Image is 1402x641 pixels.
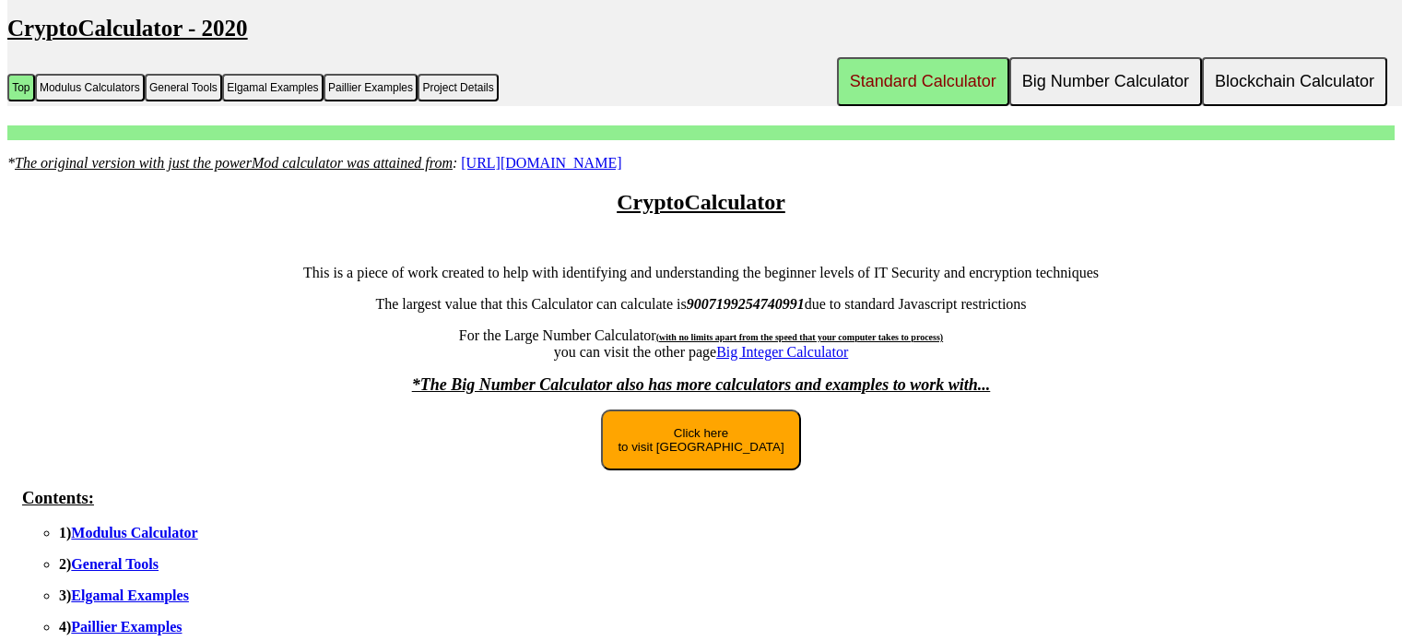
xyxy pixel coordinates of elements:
[71,619,182,635] a: Paillier Examples
[7,265,1395,281] p: This is a piece of work created to help with identifying and understanding the beginner levels of...
[716,344,848,360] a: Big Integer Calculator
[7,74,35,101] button: Top
[59,588,189,603] b: 3)
[15,155,453,171] u: The original version with just the powerMod calculator was attained from
[687,296,805,312] b: 9007199254740991
[412,375,991,394] font: *The Big Number Calculator also has more calculators and examples to work with...
[656,332,943,342] span: (with no limits apart from the speed that your computer takes to process)
[1009,57,1202,106] button: Big Number Calculator
[7,327,1395,361] p: For the Large Number Calculator you can visit the other page
[1202,57,1387,106] button: Blockchain Calculator
[7,16,248,41] u: CryptoCalculator - 2020
[222,74,324,101] button: Elgamal Examples
[71,588,189,603] a: Elgamal Examples
[59,556,159,572] b: 2)
[418,74,499,101] button: Project Details
[35,74,145,101] button: Modulus Calculators
[71,556,159,572] a: General Tools
[145,74,222,101] button: General Tools
[22,488,94,507] u: Contents:
[59,619,182,635] b: 4)
[837,57,1009,106] button: Standard Calculator
[461,155,621,171] a: [URL][DOMAIN_NAME]
[324,74,418,101] button: Paillier Examples
[617,190,785,214] u: CryptoCalculator
[71,525,197,540] a: Modulus Calculator
[601,410,800,470] button: Click hereto visit [GEOGRAPHIC_DATA]
[7,296,1395,313] p: The largest value that this Calculator can calculate is due to standard Javascript restrictions
[59,525,198,540] b: 1)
